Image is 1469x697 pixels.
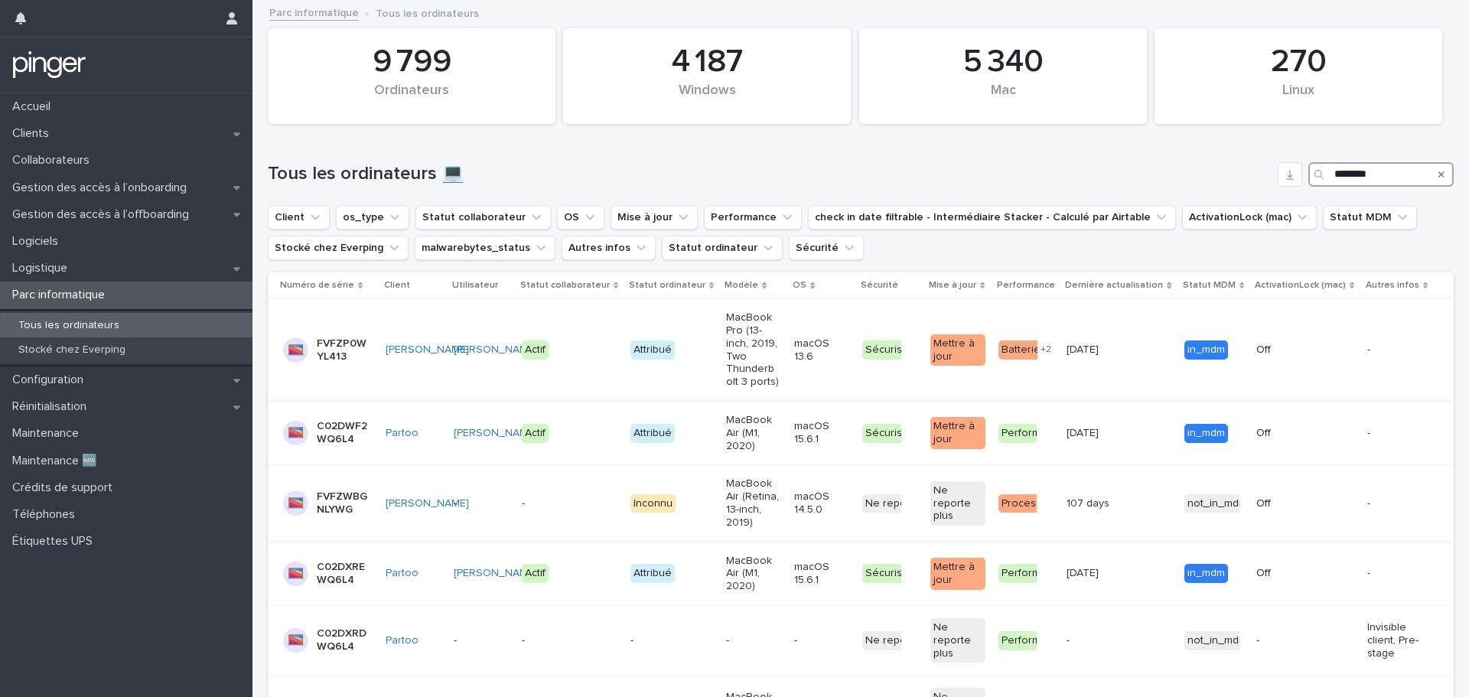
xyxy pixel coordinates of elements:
p: Statut collaborateur [520,277,610,294]
p: MacBook Air (M1, 2020) [726,555,780,593]
input: Search [1308,162,1454,187]
button: Performance [704,205,802,230]
p: MacBook Air (Retina, 13-inch, 2019) [726,477,780,529]
p: Gestion des accès à l’offboarding [6,207,201,222]
p: - [454,634,508,647]
p: Stocké chez Everping [6,344,138,357]
button: Statut MDM [1323,205,1417,230]
div: Actif [522,340,549,360]
tr: FVFZWBGNLYWG[PERSON_NAME] --InconnuMacBook Air (Retina, 13-inch, 2019)macOS 14.5.0Ne reporte plus... [268,465,1454,542]
p: [DATE] [1067,340,1102,357]
div: 9 799 [294,43,529,81]
p: Performance [997,277,1055,294]
button: Statut collaborateur [415,205,551,230]
div: in_mdm [1184,340,1228,360]
div: Sécurisé [862,340,912,360]
div: 270 [1181,43,1416,81]
p: ActivationLock (mac) [1255,277,1346,294]
p: - [522,497,576,510]
p: - [1367,497,1422,510]
p: macOS 13.6 [794,337,849,363]
button: Statut ordinateur [662,236,783,260]
p: Réinitialisation [6,399,99,414]
p: Gestion des accès à l’onboarding [6,181,199,195]
p: Configuration [6,373,96,387]
p: macOS 14.5.0 [794,490,849,516]
button: ActivationLock (mac) [1182,205,1317,230]
p: - [1367,344,1422,357]
p: Téléphones [6,507,87,522]
p: Maintenance [6,426,91,441]
p: - [726,634,780,647]
p: Modèle [725,277,758,294]
p: - [522,634,576,647]
button: Sécurité [789,236,864,260]
p: Maintenance 🆕 [6,454,109,468]
div: Mettre à jour [930,558,985,590]
p: MacBook Pro (13-inch, 2019, Two Thunderbolt 3 ports) [726,311,780,389]
div: Performant [998,564,1059,583]
tr: FVFZP0WYL413[PERSON_NAME] [PERSON_NAME] ActifAttribuéMacBook Pro (13-inch, 2019, Two Thunderbolt ... [268,299,1454,402]
p: - [630,634,685,647]
a: Parc informatique [269,3,359,21]
p: Dernière actualisation [1065,277,1163,294]
div: in_mdm [1184,424,1228,443]
div: not_in_mdm [1184,494,1250,513]
div: Sécurisé [862,564,912,583]
p: - [1256,634,1311,647]
div: Mac [885,83,1121,115]
div: Ordinateurs [294,83,529,115]
p: - [794,634,849,647]
button: Autres infos [562,236,656,260]
div: Sécurisé [862,424,912,443]
div: Performant [998,424,1059,443]
p: - [1067,631,1073,647]
p: macOS 15.6.1 [794,420,849,446]
p: - [1367,567,1422,580]
p: Off [1256,497,1311,510]
p: Off [1256,427,1311,440]
button: malwarebytes_status [415,236,555,260]
div: Mettre à jour [930,334,985,366]
p: Off [1256,344,1311,357]
button: check in date filtrable - Intermédiaire Stacker - Calculé par Airtable [808,205,1176,230]
p: MacBook Air (M1, 2020) [726,414,780,452]
p: Étiquettes UPS [6,534,105,549]
div: 4 187 [589,43,825,81]
div: Performant [998,631,1059,650]
div: Ne reporte plus [862,631,946,650]
button: Mise à jour [611,205,698,230]
a: Partoo [386,427,419,440]
img: mTgBEunGTSyRkCgitkcU [12,50,86,80]
p: Statut MDM [1183,277,1236,294]
p: Utilisateur [452,277,498,294]
p: Tous les ordinateurs [6,319,132,332]
p: - [1367,427,1422,440]
p: Parc informatique [6,288,117,302]
p: 107 days [1067,494,1112,510]
tr: C02DWF2WQ6L4Partoo [PERSON_NAME] ActifAttribuéMacBook Air (M1, 2020)macOS 15.6.1SécuriséMettre à ... [268,401,1454,464]
div: Processeur [998,494,1061,513]
p: Mise à jour [929,277,976,294]
div: Actif [522,424,549,443]
button: OS [557,205,604,230]
div: Mettre à jour [930,417,985,449]
p: FVFZP0WYL413 [317,337,371,363]
div: Ne reporte plus [930,481,985,526]
div: Attribué [630,564,675,583]
p: Autres infos [1366,277,1419,294]
a: [PERSON_NAME] [386,344,469,357]
p: Accueil [6,99,63,114]
a: [PERSON_NAME] [454,567,537,580]
button: Client [268,205,330,230]
p: Collaborateurs [6,153,102,168]
p: C02DXREWQ6L4 [317,561,371,587]
a: Partoo [386,634,419,647]
p: macOS 15.6.1 [794,561,849,587]
p: Statut ordinateur [629,277,705,294]
p: [DATE] [1067,564,1102,580]
a: [PERSON_NAME] [386,497,469,510]
p: - [454,497,508,510]
p: FVFZWBGNLYWG [317,490,371,516]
